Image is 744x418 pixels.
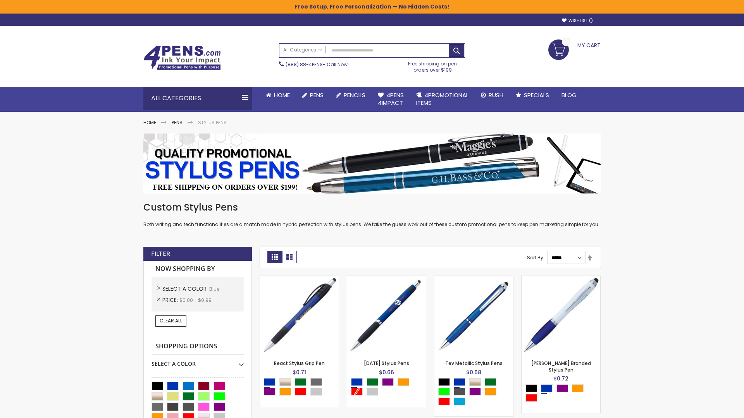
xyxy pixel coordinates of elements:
[179,297,212,303] span: $0.00 - $0.99
[555,87,583,104] a: Blog
[531,360,591,373] a: [PERSON_NAME] Branded Stylus Pen
[286,61,323,68] a: (888) 88-4PENS
[209,286,219,292] span: Blue
[351,378,363,386] div: Blue
[438,378,513,407] div: Select A Color
[143,45,221,70] img: 4Pens Custom Pens and Promotional Products
[398,378,409,386] div: Orange
[143,119,156,126] a: Home
[152,355,244,368] div: Select A Color
[524,91,549,99] span: Specials
[260,276,339,355] img: React Stylus Grip Pen-Blue
[152,261,244,277] strong: Now Shopping by
[379,368,394,376] span: $0.66
[330,87,372,104] a: Pencils
[445,360,503,367] a: Tev Metallic Stylus Pens
[310,91,324,99] span: Pens
[143,201,601,228] div: Both writing and tech functionalities are a match made in hybrid perfection with stylus pens. We ...
[143,134,601,194] img: Stylus Pens
[279,44,326,57] a: All Categories
[400,58,465,73] div: Free shipping on pen orders over $199
[469,388,481,396] div: Purple
[372,87,410,112] a: 4Pens4impact
[454,397,465,405] div: Turquoise
[172,119,183,126] a: Pens
[160,317,182,324] span: Clear All
[525,394,537,402] div: Red
[310,378,322,386] div: Grey
[143,87,252,110] div: All Categories
[485,388,496,396] div: Orange
[143,201,601,214] h1: Custom Stylus Pens
[469,378,481,386] div: Champagne
[264,388,276,396] div: Purple
[525,384,537,392] div: Black
[296,87,330,104] a: Pens
[572,384,584,392] div: Orange
[466,368,481,376] span: $0.68
[364,360,409,367] a: [DATE] Stylus Pens
[260,276,339,282] a: React Stylus Grip Pen-Blue
[152,338,244,355] strong: Shopping Options
[510,87,555,104] a: Specials
[279,378,291,386] div: Champagne
[541,384,553,392] div: Blue
[260,87,296,104] a: Home
[264,378,276,386] div: Blue
[310,388,322,396] div: Silver
[561,91,577,99] span: Blog
[527,254,543,261] label: Sort By
[267,251,282,263] strong: Grid
[347,276,426,355] img: Epiphany Stylus Pens-Blue
[454,378,465,386] div: Blue
[475,87,510,104] a: Rush
[151,250,170,258] strong: Filter
[344,91,365,99] span: Pencils
[556,384,568,392] div: Purple
[351,378,426,397] div: Select A Color
[295,378,307,386] div: Green
[485,378,496,386] div: Green
[438,397,450,405] div: Red
[367,378,378,386] div: Green
[410,87,475,112] a: 4PROMOTIONALITEMS
[155,315,186,326] a: Clear All
[438,388,450,396] div: Lime Green
[274,360,325,367] a: React Stylus Grip Pen
[562,18,593,24] a: Wishlist
[198,119,227,126] strong: Stylus Pens
[279,388,291,396] div: Orange
[434,276,513,355] img: Tev Metallic Stylus Pens-Blue
[525,384,600,404] div: Select A Color
[378,91,404,107] span: 4Pens 4impact
[367,388,378,396] div: Silver
[416,91,468,107] span: 4PROMOTIONAL ITEMS
[553,375,568,382] span: $0.72
[162,285,209,293] span: Select A Color
[347,276,426,282] a: Epiphany Stylus Pens-Blue
[438,378,450,386] div: Black
[489,91,503,99] span: Rush
[454,388,465,396] div: Gunmetal
[382,378,394,386] div: Purple
[286,61,349,68] span: - Call Now!
[295,388,307,396] div: Red
[264,378,339,397] div: Select A Color
[274,91,290,99] span: Home
[434,276,513,282] a: Tev Metallic Stylus Pens-Blue
[293,368,306,376] span: $0.71
[162,296,179,304] span: Price
[522,276,600,282] a: Ion White Branded Stylus Pen-Blue
[283,47,322,53] span: All Categories
[522,276,600,355] img: Ion White Branded Stylus Pen-Blue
